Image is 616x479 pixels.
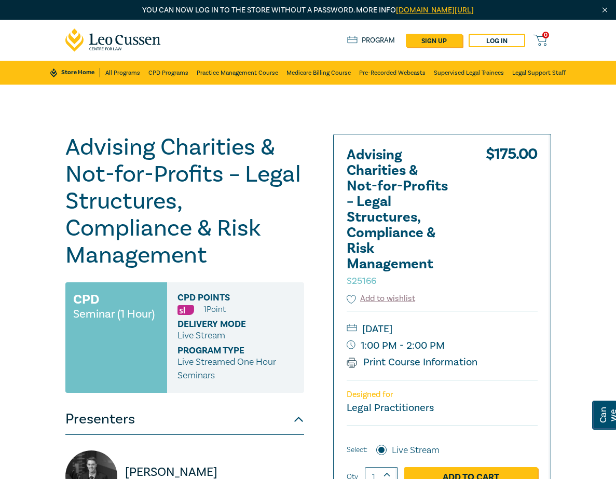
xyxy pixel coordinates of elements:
[434,61,504,85] a: Supervised Legal Trainees
[396,5,474,15] a: [DOMAIN_NAME][URL]
[542,32,549,38] span: 0
[347,36,395,45] a: Program
[177,319,273,329] span: Delivery Mode
[105,61,140,85] a: All Programs
[197,61,278,85] a: Practice Management Course
[347,147,461,288] h2: Advising Charities & Not-for-Profits – Legal Structures, Compliance & Risk Management
[347,275,376,287] small: S25166
[347,337,538,354] small: 1:00 PM - 2:00 PM
[65,134,304,269] h1: Advising Charities & Not-for-Profits – Legal Structures, Compliance & Risk Management
[203,303,226,316] li: 1 Point
[50,68,100,77] a: Store Home
[65,404,304,435] button: Presenters
[406,34,462,47] a: sign up
[177,330,225,341] span: Live Stream
[512,61,566,85] a: Legal Support Staff
[148,61,188,85] a: CPD Programs
[347,390,538,400] p: Designed for
[347,321,538,337] small: [DATE]
[486,147,538,293] div: $ 175.00
[347,444,367,456] span: Select:
[177,355,294,382] p: Live Streamed One Hour Seminars
[392,444,440,457] label: Live Stream
[347,401,434,415] small: Legal Practitioners
[469,34,525,47] a: Log in
[177,305,194,315] img: Substantive Law
[600,6,609,15] img: Close
[177,346,273,355] span: Program type
[73,309,155,319] small: Seminar (1 Hour)
[347,293,416,305] button: Add to wishlist
[73,290,99,309] h3: CPD
[347,355,478,369] a: Print Course Information
[286,61,351,85] a: Medicare Billing Course
[359,61,426,85] a: Pre-Recorded Webcasts
[177,293,273,303] span: CPD Points
[65,5,551,16] p: You can now log in to the store without a password. More info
